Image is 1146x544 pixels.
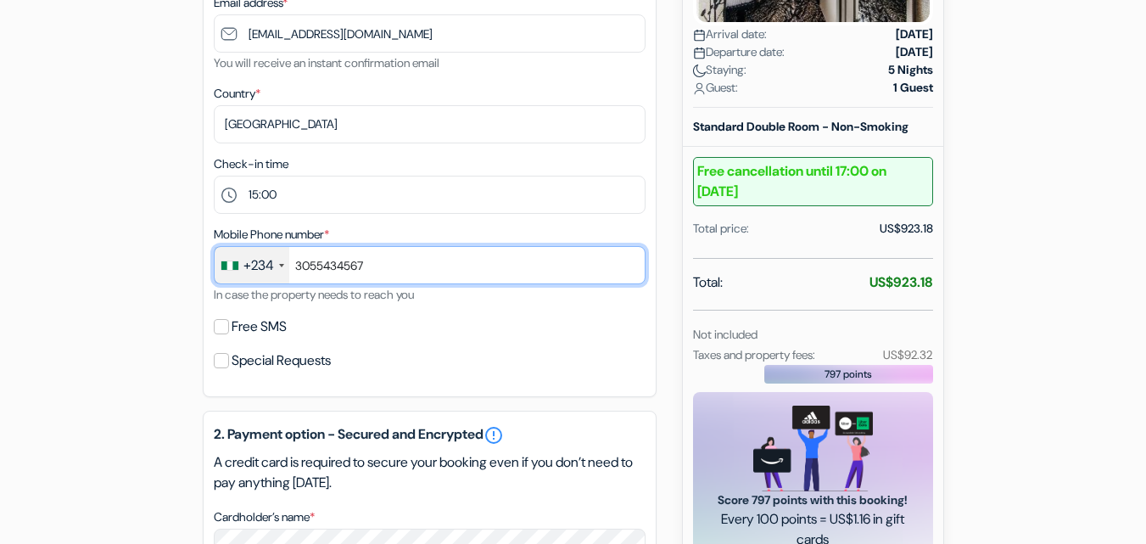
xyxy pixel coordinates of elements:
[693,25,767,43] span: Arrival date:
[869,273,933,291] strong: US$923.18
[693,347,815,362] small: Taxes and property fees:
[214,425,646,446] h5: 2. Payment option - Secured and Encrypted
[693,47,706,59] img: calendar.svg
[214,246,646,284] input: 802 123 4567
[693,327,757,342] small: Not included
[883,347,932,362] small: US$92.32
[693,43,785,61] span: Departure date:
[693,272,723,293] span: Total:
[693,29,706,42] img: calendar.svg
[484,425,504,446] a: error_outline
[880,220,933,238] div: US$923.18
[693,82,706,95] img: user_icon.svg
[693,220,749,238] div: Total price:
[214,14,646,53] input: Enter email address
[693,79,738,97] span: Guest:
[825,367,872,382] span: 797 points
[214,155,288,173] label: Check-in time
[713,491,913,509] span: Score 797 points with this booking!
[888,61,933,79] strong: 5 Nights
[215,247,289,283] div: Nigeria: +234
[693,61,746,79] span: Staying:
[232,315,287,339] label: Free SMS
[214,452,646,493] p: A credit card is required to secure your booking even if you don’t need to pay anything [DATE].
[214,85,260,103] label: Country
[693,64,706,77] img: moon.svg
[893,79,933,97] strong: 1 Guest
[693,157,933,206] b: Free cancellation until 17:00 on [DATE]
[232,349,331,373] label: Special Requests
[214,287,414,302] small: In case the property needs to reach you
[214,508,315,526] label: Cardholder’s name
[693,119,908,134] b: Standard Double Room - Non-Smoking
[896,25,933,43] strong: [DATE]
[214,226,329,244] label: Mobile Phone number
[753,406,873,491] img: gift_card_hero_new.png
[214,55,439,70] small: You will receive an instant confirmation email
[243,255,274,276] div: +234
[896,43,933,61] strong: [DATE]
